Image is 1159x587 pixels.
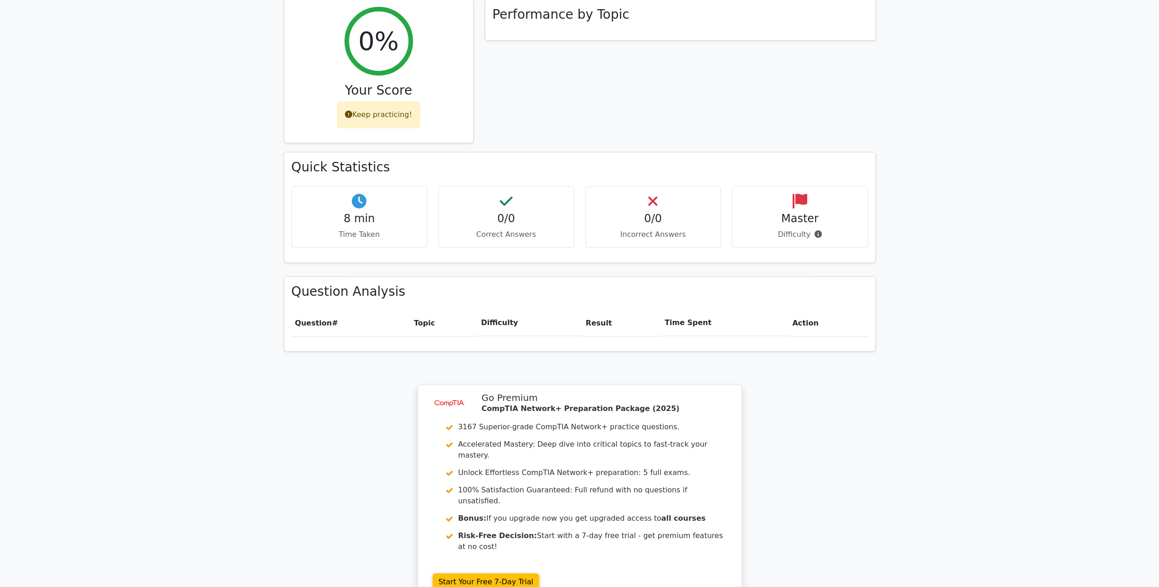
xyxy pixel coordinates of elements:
h3: Performance by Topic [492,7,630,22]
th: Topic [410,310,477,336]
h3: Your Score [291,83,466,98]
p: Correct Answers [446,229,566,240]
p: Incorrect Answers [593,229,714,240]
h3: Question Analysis [291,284,868,299]
p: Difficulty [740,229,860,240]
th: Action [789,310,868,336]
span: Question [295,319,332,327]
div: Keep practicing! [337,101,420,128]
h4: 0/0 [593,212,714,225]
h3: Quick Statistics [291,160,868,175]
p: Time Taken [299,229,420,240]
th: Result [582,310,661,336]
h4: 0/0 [446,212,566,225]
h4: 8 min [299,212,420,225]
th: Time Spent [661,310,789,336]
th: # [291,310,410,336]
th: Difficulty [477,310,582,336]
h4: Master [740,212,860,225]
h2: 0% [358,26,399,56]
